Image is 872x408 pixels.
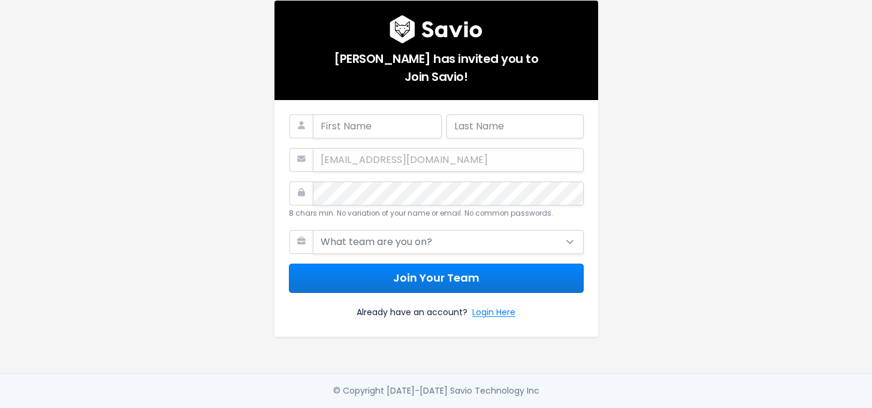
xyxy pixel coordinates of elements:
[289,44,584,86] h5: [PERSON_NAME] has invited you to Join Savio!
[472,305,515,322] a: Login Here
[333,383,539,398] div: © Copyright [DATE]-[DATE] Savio Technology Inc
[446,114,584,138] input: Last Name
[390,15,482,44] img: logo600x187.a314fd40982d.png
[289,293,584,322] div: Already have an account?
[313,114,442,138] input: First Name
[289,208,553,218] small: 8 chars min. No variation of your name or email. No common passwords.
[289,264,584,293] button: Join Your Team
